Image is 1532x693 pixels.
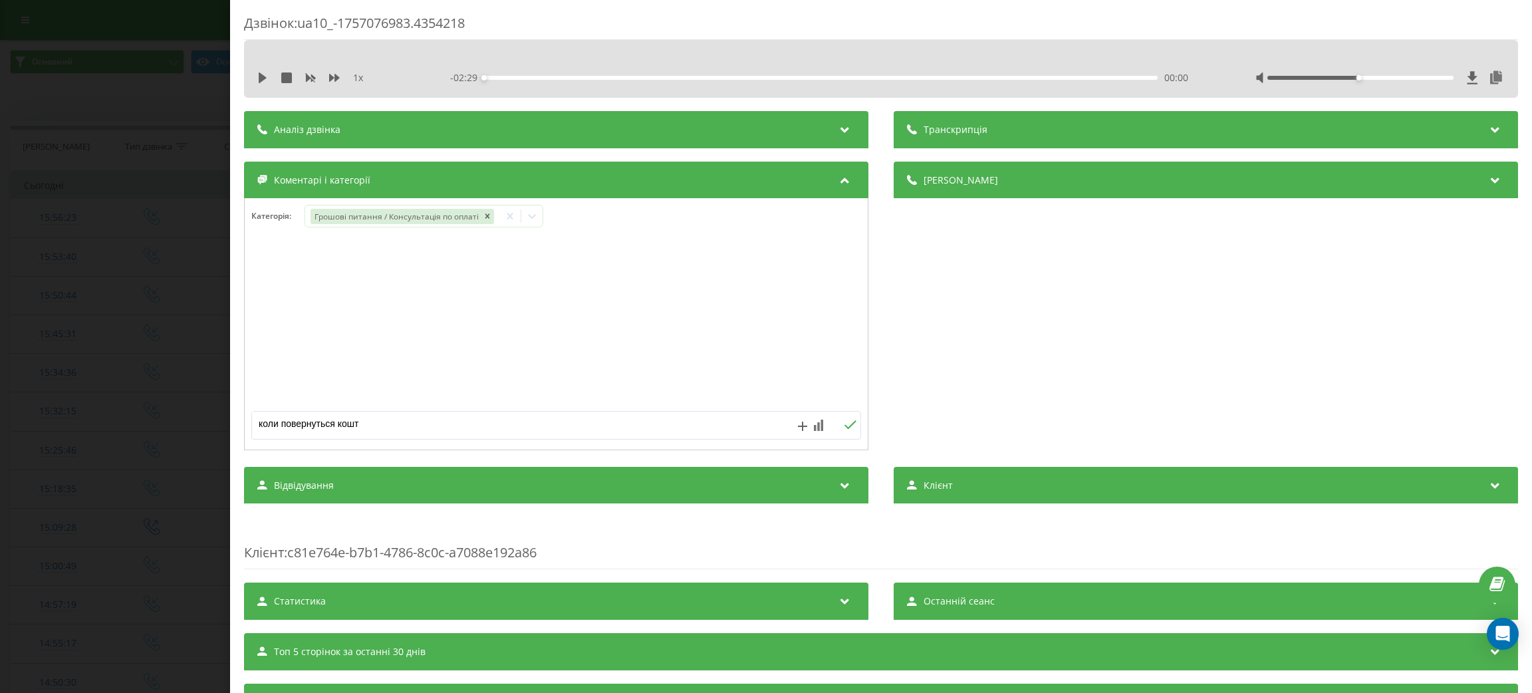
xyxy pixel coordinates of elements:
span: Останній сеанс [924,595,995,608]
div: : c81e764e-b7b1-4786-8c0c-a7088e192a86 [244,517,1518,569]
div: Грошові питання / Консультація по оплаті [310,209,480,224]
span: Топ 5 сторінок за останні 30 днів [274,645,426,658]
textarea: коли повернуться кош [252,412,739,436]
div: Open Intercom Messenger [1487,618,1519,650]
span: Аналіз дзвінка [274,123,340,136]
span: 1 x [353,71,363,84]
span: Статистика [274,595,326,608]
div: Дзвінок : ua10_-1757076983.4354218 [244,14,1518,40]
div: Accessibility label [1356,75,1362,80]
span: Коментарі і категорії [274,174,370,187]
span: [PERSON_NAME] [924,174,998,187]
div: Remove Грошові питання / Консультація по оплаті [480,209,493,224]
span: Відвідування [274,479,334,492]
h4: Категорія : [251,211,305,221]
span: Транскрипція [924,123,987,136]
span: 00:00 [1164,71,1188,84]
span: - 02:29 [450,71,484,84]
span: Клієнт [244,543,284,561]
div: Accessibility label [481,75,487,80]
span: Клієнт [924,479,953,492]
